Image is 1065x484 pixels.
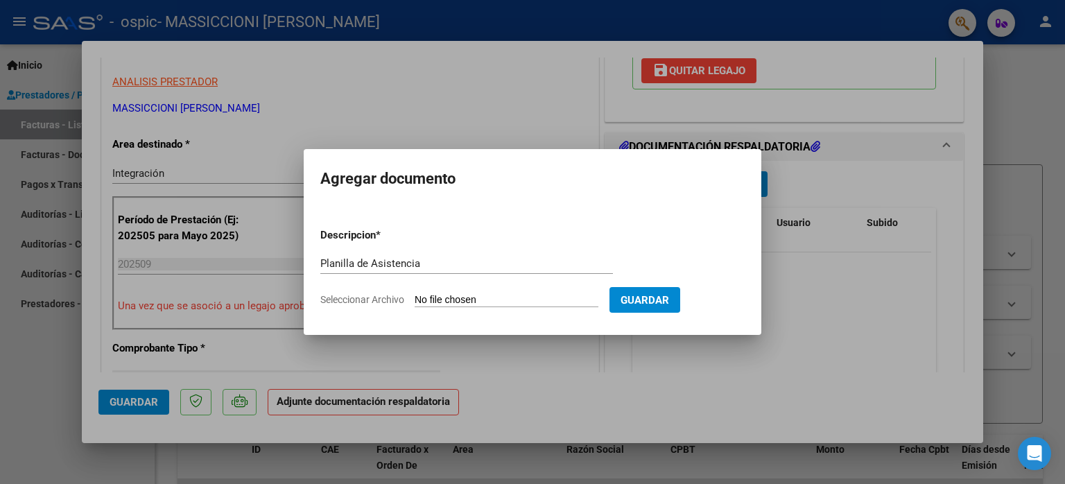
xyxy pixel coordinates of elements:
[320,294,404,305] span: Seleccionar Archivo
[609,287,680,313] button: Guardar
[320,166,745,192] h2: Agregar documento
[1018,437,1051,470] div: Open Intercom Messenger
[621,294,669,306] span: Guardar
[320,227,448,243] p: Descripcion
